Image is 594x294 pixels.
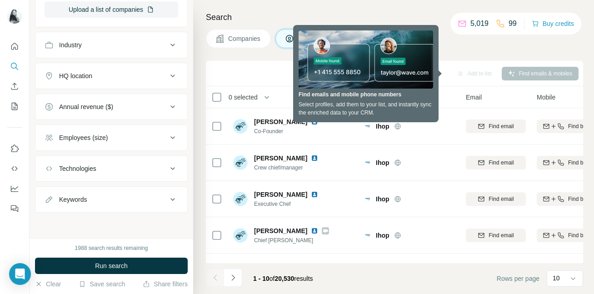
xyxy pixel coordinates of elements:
button: Clear [35,279,61,289]
span: results [253,275,313,282]
button: Find email [466,156,526,169]
button: Navigate to next page [224,269,242,287]
span: Rows per page [497,274,539,283]
img: Logo of Ihop [364,232,371,239]
span: Ihop [376,158,389,167]
span: 20,530 [275,275,295,282]
span: Chief [PERSON_NAME] [254,236,329,244]
button: Upload a list of companies [45,1,178,18]
div: Technologies [59,164,96,173]
p: 99 [509,18,517,29]
span: Executive Chef [254,200,329,208]
span: Email [466,93,482,102]
span: of [270,275,275,282]
span: Mobile [537,93,555,102]
button: Quick start [7,38,22,55]
div: 1988 search results remaining [75,244,148,252]
button: Find email [466,120,526,133]
button: Technologies [35,158,187,179]
button: Find email [466,192,526,206]
span: Find both [568,195,591,203]
span: People [298,34,319,43]
button: Enrich CSV [7,78,22,95]
button: Industry [35,34,187,56]
button: Find email [466,229,526,242]
span: Company [364,93,391,102]
img: Avatar [233,192,248,206]
img: LinkedIn logo [311,154,318,162]
span: [PERSON_NAME] [254,154,307,163]
img: Avatar [233,119,248,134]
span: 1 - 10 [253,275,270,282]
img: Avatar [233,155,248,170]
button: Save search [79,279,125,289]
div: Industry [59,40,82,50]
span: Find both [568,231,591,239]
img: LinkedIn logo [311,227,318,234]
img: LinkedIn logo [311,191,318,198]
img: Logo of Ihop [364,195,371,203]
span: [PERSON_NAME] [254,226,307,235]
button: Use Surfe on LinkedIn [7,140,22,157]
button: Search [7,58,22,75]
button: Annual revenue ($) [35,96,187,118]
button: Share filters [143,279,188,289]
span: Run search [95,261,128,270]
h4: Search [206,11,583,24]
div: Employees (size) [59,133,108,142]
img: Avatar [233,228,248,243]
span: Crew chief/manager [254,164,329,172]
span: Find email [489,159,514,167]
span: Ihop [376,122,389,131]
img: LinkedIn logo [311,118,318,125]
div: HQ location [59,71,92,80]
button: HQ location [35,65,187,87]
div: Annual revenue ($) [59,102,113,111]
img: Logo of Ihop [364,159,371,166]
span: [PERSON_NAME] [254,263,307,272]
button: Keywords [35,189,187,210]
span: Find email [489,195,514,203]
button: Buy credits [532,17,574,30]
span: Find email [489,231,514,239]
div: Open Intercom Messenger [9,263,31,285]
button: Dashboard [7,180,22,197]
button: Feedback [7,200,22,217]
button: Employees (size) [35,127,187,149]
button: Use Surfe API [7,160,22,177]
span: Companies [228,34,261,43]
p: 5,019 [470,18,489,29]
div: Keywords [59,195,87,204]
span: Find both [568,159,591,167]
span: Ihop [376,231,389,240]
p: 10 [553,274,560,283]
span: Find email [489,122,514,130]
span: [PERSON_NAME] [254,190,307,199]
img: Logo of Ihop [364,123,371,130]
span: [PERSON_NAME] [254,117,307,126]
span: 0 selected [229,93,258,102]
button: My lists [7,98,22,115]
span: Find both [568,122,591,130]
span: Ihop [376,194,389,204]
img: Avatar [7,9,22,24]
button: Run search [35,258,188,274]
span: Co-Founder [254,127,329,135]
